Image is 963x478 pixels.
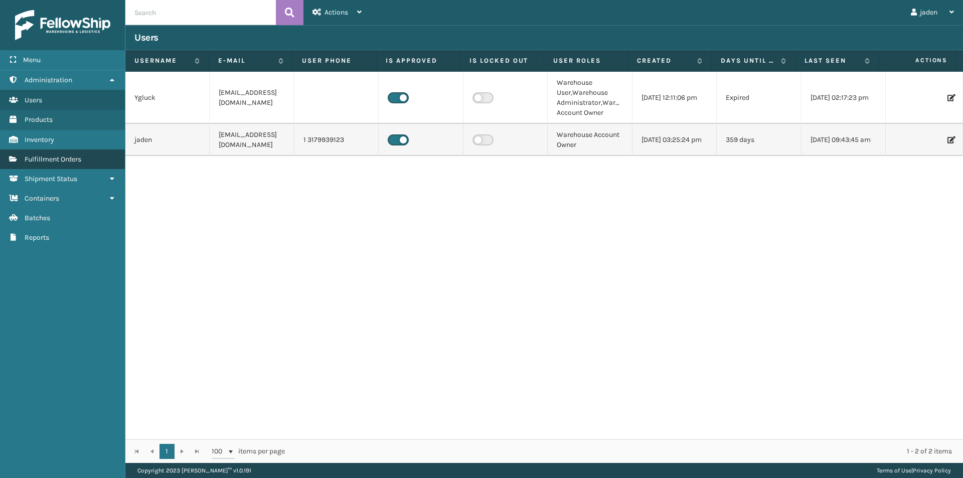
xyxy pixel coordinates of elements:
label: Created [637,56,692,65]
td: 1 3179939123 [294,124,379,156]
label: Days until password expires [721,56,776,65]
span: Reports [25,233,49,242]
td: Ygluck [125,72,210,124]
td: [DATE] 12:11:06 pm [632,72,717,124]
td: [EMAIL_ADDRESS][DOMAIN_NAME] [210,72,294,124]
td: [DATE] 02:17:23 pm [801,72,886,124]
td: [EMAIL_ADDRESS][DOMAIN_NAME] [210,124,294,156]
td: 359 days [717,124,801,156]
label: User Roles [553,56,618,65]
h3: Users [134,32,158,44]
td: [DATE] 03:25:24 pm [632,124,717,156]
span: items per page [212,444,285,459]
td: [DATE] 09:43:45 am [801,124,886,156]
td: Expired [717,72,801,124]
span: Batches [25,214,50,222]
span: 100 [212,446,227,456]
div: 1 - 2 of 2 items [299,446,952,456]
span: Products [25,115,53,124]
span: Administration [25,76,72,84]
label: Is Locked Out [469,56,535,65]
i: Edit [947,94,953,101]
td: jaden [125,124,210,156]
i: Edit [947,136,953,143]
a: Terms of Use [877,467,911,474]
div: | [877,463,951,478]
label: Last Seen [805,56,860,65]
span: Containers [25,194,59,203]
label: User phone [302,56,367,65]
label: E-mail [218,56,273,65]
img: logo [15,10,110,40]
span: Users [25,96,42,104]
span: Shipment Status [25,175,77,183]
label: Username [134,56,190,65]
span: Actions [882,52,953,69]
a: 1 [159,444,175,459]
a: Privacy Policy [913,467,951,474]
span: Fulfillment Orders [25,155,81,164]
span: Menu [23,56,41,64]
td: Warehouse Account Owner [548,124,632,156]
p: Copyright 2023 [PERSON_NAME]™ v 1.0.191 [137,463,251,478]
span: Actions [325,8,348,17]
label: Is Approved [386,56,451,65]
span: Inventory [25,135,54,144]
td: Warehouse User,Warehouse Administrator,Warehouse Account Owner [548,72,632,124]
